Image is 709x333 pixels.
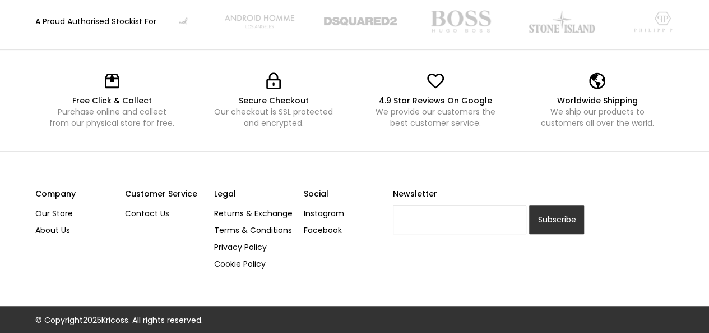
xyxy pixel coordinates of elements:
div: Company [35,185,116,202]
div: Worldwide Shipping [532,95,662,106]
div: A Proud Authorised Stockist For [35,16,156,27]
a: Contact Us [125,205,206,222]
label: Newsletter [393,185,585,202]
a: Facebook [303,222,384,239]
div: Legal [214,185,295,202]
div: Purchase online and collect from our physical store for free. [47,106,177,129]
div: We provide our customers the best customer service. [370,106,501,129]
input: Subscribe [529,205,584,234]
a: Returns & Exchange [214,205,295,222]
a: About Us [35,222,116,239]
span: 2025 [83,314,101,326]
a: Our Store [35,205,116,222]
a: Instagram [303,205,384,222]
div: Secure Checkout [208,95,339,106]
a: Cookie Policy [214,256,295,272]
div: We ship our products to customers all over the world. [532,106,662,129]
div: Social [303,185,384,202]
a: Terms & Conditions [214,222,295,239]
div: 4.9 Star Reviews On Google [370,95,501,106]
div: Free Click & Collect [47,95,177,106]
a: Privacy Policy [214,239,295,256]
div: Our checkout is SSL protected and encrypted. [208,106,339,129]
div: © Copyright Kricoss. All rights reserved. [35,314,203,326]
div: Customer Service [125,185,206,202]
